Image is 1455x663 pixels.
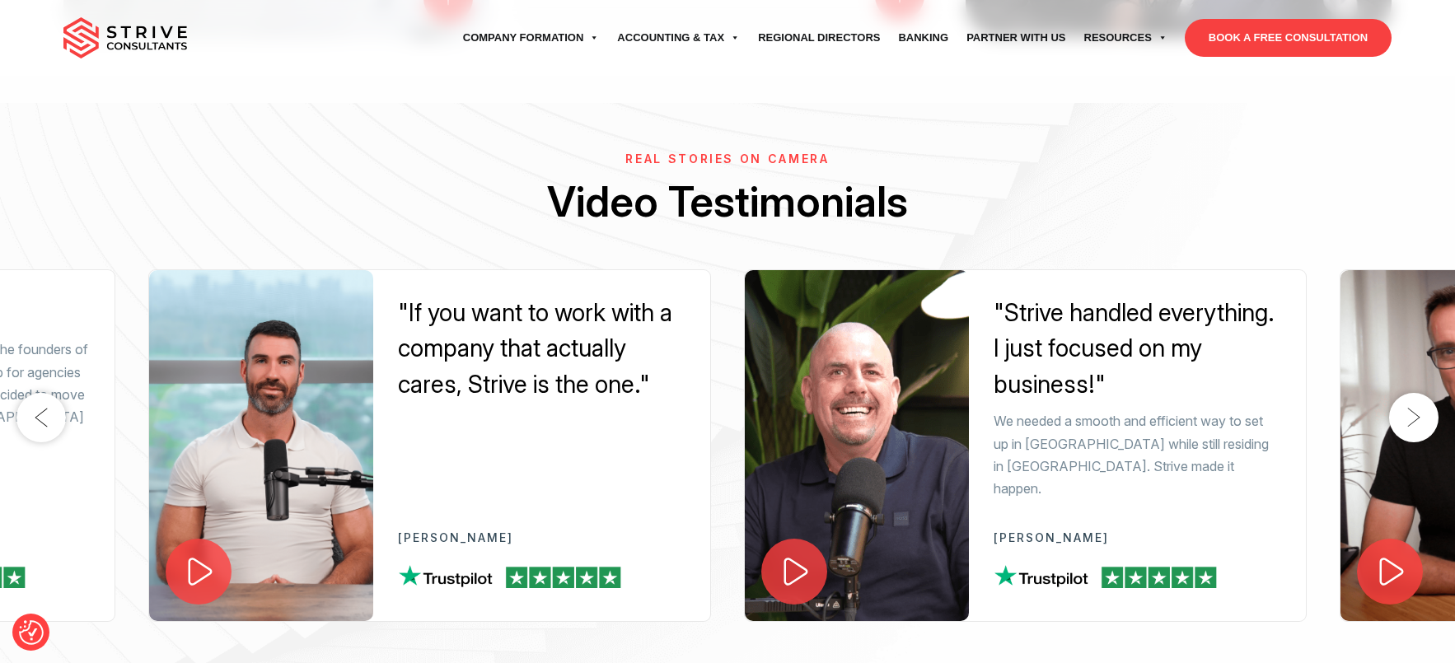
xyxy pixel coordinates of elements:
[994,564,1217,588] img: tp-review.png
[398,295,685,403] div: "If you want to work with a company that actually cares, Strive is the one."
[63,17,187,58] img: main-logo.svg
[16,393,66,442] button: Previous
[889,15,957,61] a: Banking
[399,564,621,588] img: tp-review.png
[608,15,749,61] a: Accounting & Tax
[454,15,609,61] a: Company Formation
[1185,19,1392,57] a: BOOK A FREE CONSULTATION
[749,15,889,61] a: Regional Directors
[994,410,1281,500] p: We needed a smooth and efficient way to set up in [GEOGRAPHIC_DATA] while still residing in [GEOG...
[957,15,1074,61] a: Partner with Us
[994,531,1281,544] p: [PERSON_NAME]
[994,295,1281,403] div: "Strive handled everything. I just focused on my business!"
[1389,393,1439,442] button: Next
[1075,15,1177,61] a: Resources
[398,531,685,544] p: [PERSON_NAME]
[19,620,44,645] img: Revisit consent button
[19,620,44,645] button: Consent Preferences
